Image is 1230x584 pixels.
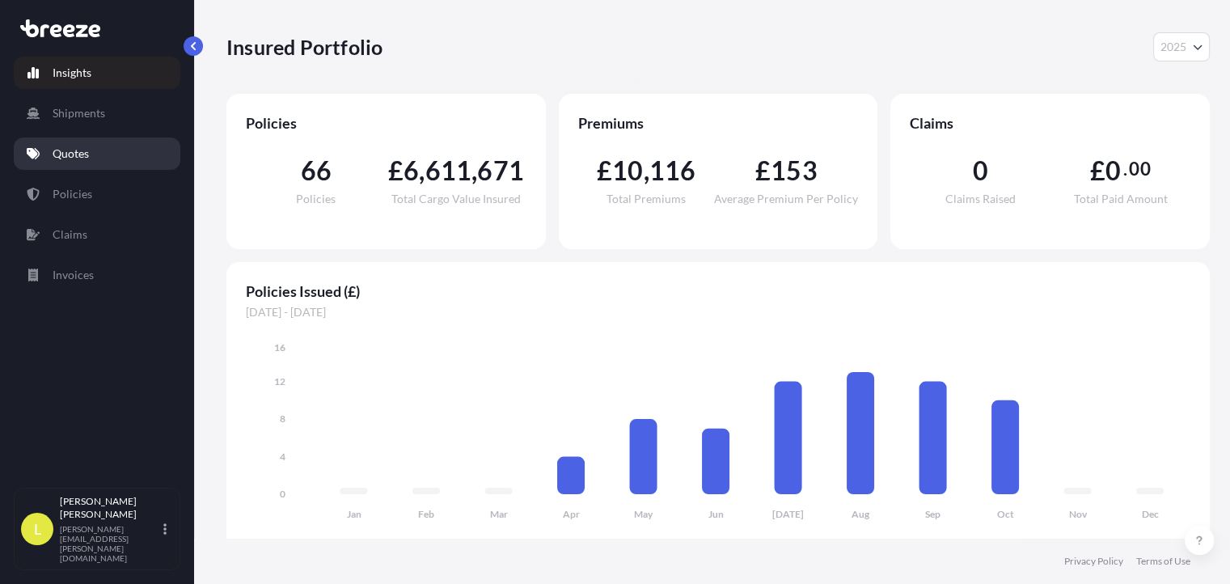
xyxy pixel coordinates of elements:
span: Premiums [578,113,859,133]
tspan: Dec [1142,508,1159,520]
tspan: Feb [418,508,434,520]
tspan: Jan [347,508,361,520]
span: 2025 [1160,39,1186,55]
span: , [471,158,477,184]
tspan: Mar [490,508,508,520]
span: £ [1090,158,1105,184]
tspan: Sep [925,508,940,520]
span: Total Cargo Value Insured [391,193,521,205]
tspan: Jun [708,508,724,520]
span: 116 [649,158,696,184]
tspan: 4 [280,451,285,463]
span: 10 [612,158,643,184]
span: 6 [404,158,419,184]
p: Insured Portfolio [226,34,383,60]
tspan: 0 [280,488,285,500]
a: Invoices [14,259,180,291]
span: 0 [1105,158,1121,184]
tspan: 8 [280,413,285,425]
span: Policies [296,193,336,205]
p: Insights [53,65,91,81]
span: £ [597,158,612,184]
span: 66 [300,158,331,184]
p: [PERSON_NAME] [PERSON_NAME] [60,495,160,521]
span: Claims [910,113,1190,133]
tspan: 16 [274,341,285,353]
span: 671 [477,158,524,184]
p: Quotes [53,146,89,162]
tspan: Aug [852,508,870,520]
tspan: Nov [1069,508,1088,520]
a: Quotes [14,138,180,170]
a: Privacy Policy [1064,555,1123,568]
button: Year Selector [1153,32,1210,61]
tspan: Oct [997,508,1014,520]
tspan: Apr [563,508,580,520]
tspan: May [634,508,653,520]
p: Policies [53,186,92,202]
a: Claims [14,218,180,251]
span: 611 [425,158,472,184]
span: Policies Issued (£) [246,281,1190,301]
a: Policies [14,178,180,210]
span: £ [388,158,404,184]
tspan: 12 [274,375,285,387]
span: [DATE] - [DATE] [246,304,1190,320]
span: Total Premiums [607,193,686,205]
span: 153 [771,158,818,184]
a: Shipments [14,97,180,129]
a: Terms of Use [1136,555,1190,568]
a: Insights [14,57,180,89]
span: 00 [1129,163,1150,176]
span: Policies [246,113,526,133]
span: £ [755,158,771,184]
p: [PERSON_NAME][EMAIL_ADDRESS][PERSON_NAME][DOMAIN_NAME] [60,524,160,563]
p: Claims [53,226,87,243]
span: Claims Raised [945,193,1016,205]
span: , [419,158,425,184]
span: Average Premium Per Policy [714,193,858,205]
span: , [643,158,649,184]
span: . [1123,163,1127,176]
p: Invoices [53,267,94,283]
span: 0 [972,158,987,184]
span: Total Paid Amount [1073,193,1167,205]
p: Shipments [53,105,105,121]
tspan: [DATE] [772,508,804,520]
span: L [34,521,41,537]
